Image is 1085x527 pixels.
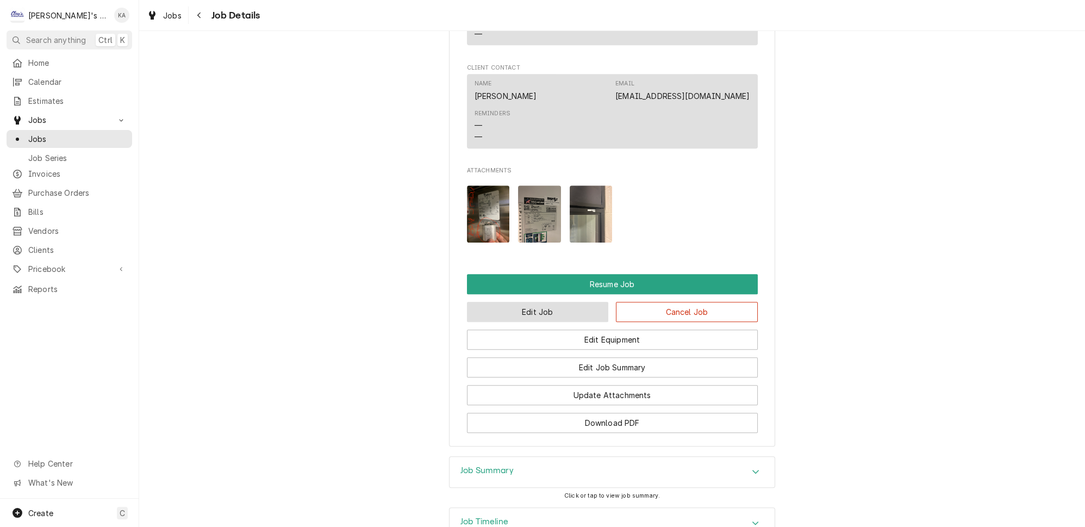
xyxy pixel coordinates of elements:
[10,8,25,23] div: Clay's Refrigeration's Avatar
[7,203,132,221] a: Bills
[467,74,758,153] div: Client Contact List
[467,357,758,377] button: Edit Job Summary
[467,405,758,433] div: Button Group Row
[467,166,758,175] span: Attachments
[28,263,110,275] span: Pricebook
[7,165,132,183] a: Invoices
[615,79,750,101] div: Email
[28,10,108,21] div: [PERSON_NAME]'s Refrigeration
[460,466,514,476] h3: Job Summary
[7,184,132,202] a: Purchase Orders
[28,283,127,295] span: Reports
[475,79,492,88] div: Name
[7,149,132,167] a: Job Series
[28,225,127,237] span: Vendors
[467,74,758,148] div: Contact
[28,152,127,164] span: Job Series
[120,34,125,46] span: K
[467,413,758,433] button: Download PDF
[163,10,182,21] span: Jobs
[7,73,132,91] a: Calendar
[475,109,510,118] div: Reminders
[570,185,613,243] img: TB5S2wrQj6rAK5yGAktR
[98,34,113,46] span: Ctrl
[7,474,132,492] a: Go to What's New
[467,350,758,377] div: Button Group Row
[28,168,127,179] span: Invoices
[7,241,132,259] a: Clients
[449,456,775,488] div: Job Summary
[28,187,127,199] span: Purchase Orders
[467,330,758,350] button: Edit Equipment
[475,131,482,142] div: —
[467,166,758,251] div: Attachments
[460,517,508,527] h3: Job Timeline
[467,294,758,322] div: Button Group Row
[7,260,132,278] a: Go to Pricebook
[616,302,758,322] button: Cancel Job
[28,244,127,256] span: Clients
[7,280,132,298] a: Reports
[28,477,126,488] span: What's New
[7,222,132,240] a: Vendors
[28,76,127,88] span: Calendar
[114,8,129,23] div: Korey Austin's Avatar
[7,111,132,129] a: Go to Jobs
[7,92,132,110] a: Estimates
[467,377,758,405] div: Button Group Row
[467,302,609,322] button: Edit Job
[450,457,775,487] button: Accordion Details Expand Trigger
[28,509,53,518] span: Create
[615,79,634,88] div: Email
[7,30,132,49] button: Search anythingCtrlK
[28,57,127,69] span: Home
[26,34,86,46] span: Search anything
[7,455,132,473] a: Go to Help Center
[475,109,510,142] div: Reminders
[142,7,186,24] a: Jobs
[467,274,758,294] div: Button Group Row
[191,7,208,24] button: Navigate back
[114,8,129,23] div: KA
[467,177,758,251] span: Attachments
[28,458,126,469] span: Help Center
[7,130,132,148] a: Jobs
[208,8,260,23] span: Job Details
[615,91,750,101] a: [EMAIL_ADDRESS][DOMAIN_NAME]
[467,64,758,72] span: Client Contact
[475,79,537,101] div: Name
[450,457,775,487] div: Accordion Header
[564,492,660,499] span: Click or tap to view job summary.
[467,322,758,350] div: Button Group Row
[28,114,110,126] span: Jobs
[7,54,132,72] a: Home
[467,64,758,153] div: Client Contact
[475,90,537,102] div: [PERSON_NAME]
[120,507,125,519] span: C
[518,185,561,243] img: eqOfLM5XTx20b5a7s5Ew
[467,274,758,294] button: Resume Job
[10,8,25,23] div: C
[28,206,127,218] span: Bills
[467,385,758,405] button: Update Attachments
[475,28,482,40] div: —
[28,95,127,107] span: Estimates
[467,185,510,243] img: Y9PZ4jTkQyC2qZh2uTVA
[28,133,127,145] span: Jobs
[475,120,482,131] div: —
[467,274,758,433] div: Button Group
